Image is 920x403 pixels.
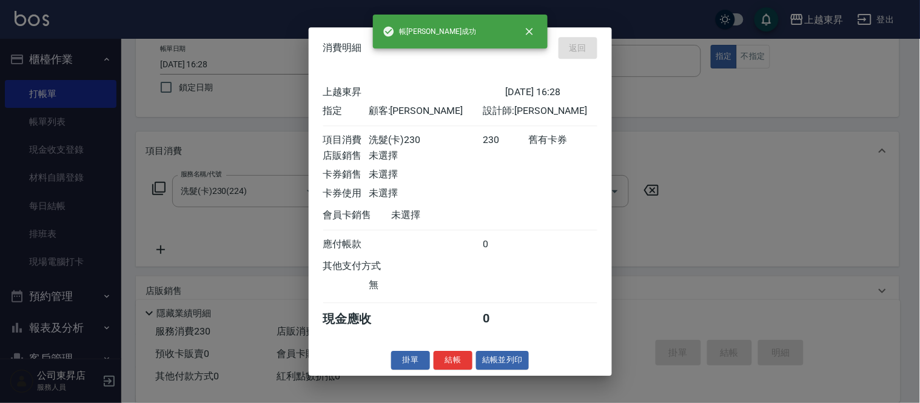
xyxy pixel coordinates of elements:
div: 舊有卡券 [528,134,597,147]
div: 未選擇 [392,209,506,222]
div: 卡券使用 [323,187,369,200]
span: 消費明細 [323,42,362,54]
div: 設計師: [PERSON_NAME] [483,105,597,118]
div: 顧客: [PERSON_NAME] [369,105,483,118]
div: 項目消費 [323,134,369,147]
div: 應付帳款 [323,238,369,251]
button: 結帳並列印 [476,351,529,370]
div: 其他支付方式 [323,260,415,273]
div: 0 [483,311,528,327]
button: 掛單 [391,351,430,370]
div: 0 [483,238,528,251]
div: 指定 [323,105,369,118]
div: 洗髮(卡)230 [369,134,483,147]
div: 未選擇 [369,168,483,181]
div: 上越東昇 [323,86,506,99]
div: 會員卡銷售 [323,209,392,222]
span: 帳[PERSON_NAME]成功 [383,25,476,38]
div: 未選擇 [369,187,483,200]
button: close [516,18,543,45]
div: [DATE] 16:28 [506,86,597,99]
button: 結帳 [434,351,472,370]
div: 現金應收 [323,311,392,327]
div: 未選擇 [369,150,483,162]
div: 無 [369,279,483,291]
div: 230 [483,134,528,147]
div: 卡券銷售 [323,168,369,181]
div: 店販銷售 [323,150,369,162]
